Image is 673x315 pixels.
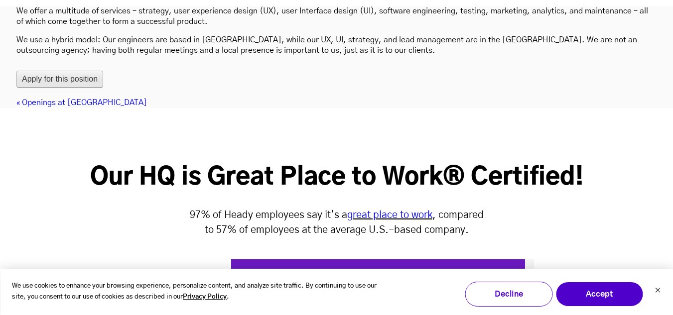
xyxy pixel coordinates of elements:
[183,292,227,303] a: Privacy Policy
[12,281,392,304] p: We use cookies to enhance your browsing experience, personalize content, and analyze site traffic...
[465,282,552,307] button: Decline
[347,210,432,220] a: great place to work
[555,282,643,307] button: Accept
[16,99,147,106] a: « Openings at [GEOGRAPHIC_DATA]
[16,35,657,56] p: We use a hybrid model: Our engineers are based in [GEOGRAPHIC_DATA], while our UX, UI, strategy, ...
[16,71,103,88] button: Apply for this position
[16,6,657,27] p: We offer a multitude of services – strategy, user experience design (UX), user Interface design (...
[655,286,661,297] button: Dismiss cookie banner
[187,208,486,237] p: 97% of Heady employees say it’s a , compared to 57% of employees at the average U.S.-based company.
